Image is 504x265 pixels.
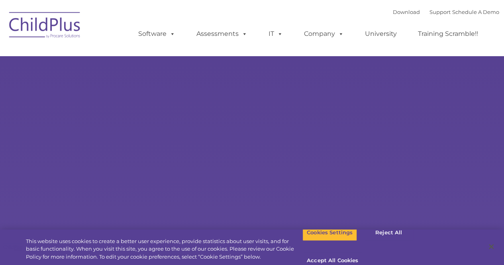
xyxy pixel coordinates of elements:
font: | [393,9,499,15]
button: Close [482,238,500,255]
a: Company [296,26,352,42]
a: University [357,26,405,42]
button: Reject All [364,224,414,241]
img: ChildPlus by Procare Solutions [5,6,85,46]
a: Support [429,9,451,15]
a: Software [130,26,183,42]
a: Training Scramble!! [410,26,486,42]
a: Schedule A Demo [452,9,499,15]
button: Cookies Settings [302,224,357,241]
a: IT [261,26,291,42]
div: This website uses cookies to create a better user experience, provide statistics about user visit... [26,238,302,261]
a: Assessments [188,26,255,42]
a: Download [393,9,420,15]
